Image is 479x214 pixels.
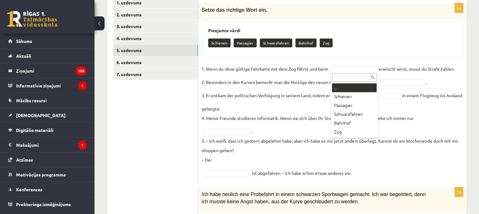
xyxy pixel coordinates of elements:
[332,110,377,119] div: Schwarzfahren
[332,119,377,128] div: Bahnhof
[332,92,377,101] div: Schienen
[332,101,377,110] div: Passagier
[332,83,377,92] div: ...
[332,128,377,136] div: Zug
